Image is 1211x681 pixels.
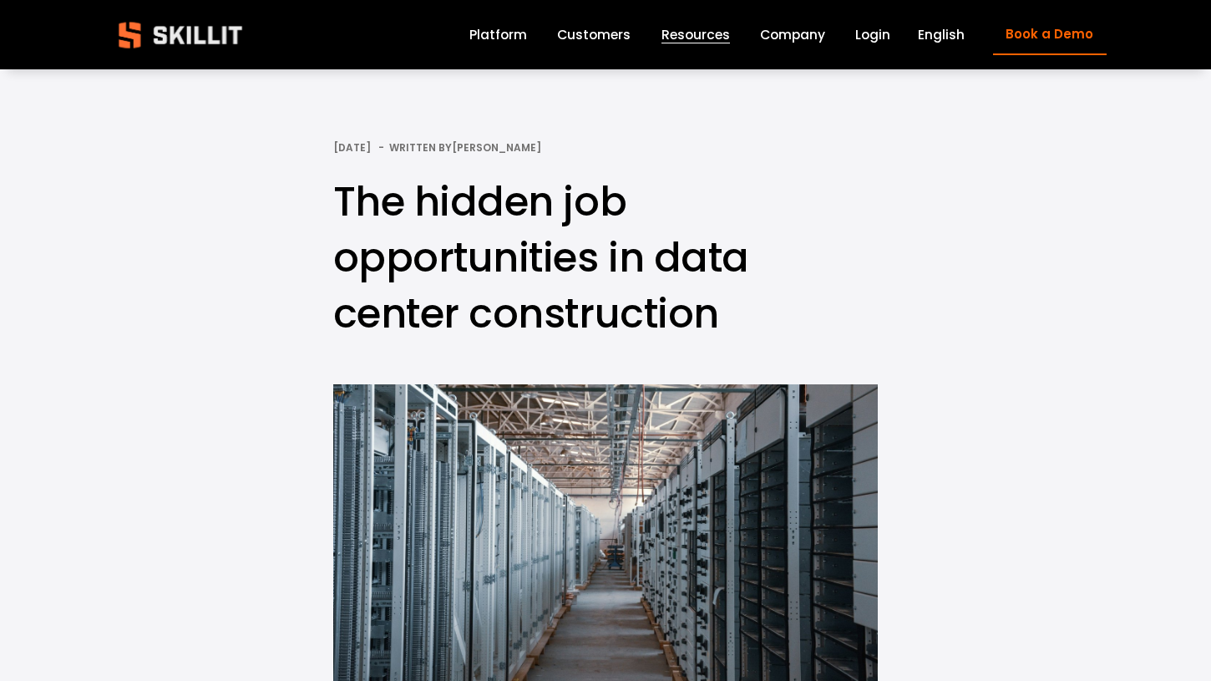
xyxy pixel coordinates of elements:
[918,23,965,46] div: language picker
[760,23,825,46] a: Company
[452,140,541,155] a: [PERSON_NAME]
[993,14,1107,55] a: Book a Demo
[469,23,527,46] a: Platform
[389,142,541,154] div: Written By
[104,10,256,60] img: Skillit
[661,25,730,44] span: Resources
[333,140,371,155] span: [DATE]
[855,23,890,46] a: Login
[557,23,631,46] a: Customers
[661,23,730,46] a: folder dropdown
[333,174,879,343] h1: The hidden job opportunities in data center construction
[918,25,965,44] span: English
